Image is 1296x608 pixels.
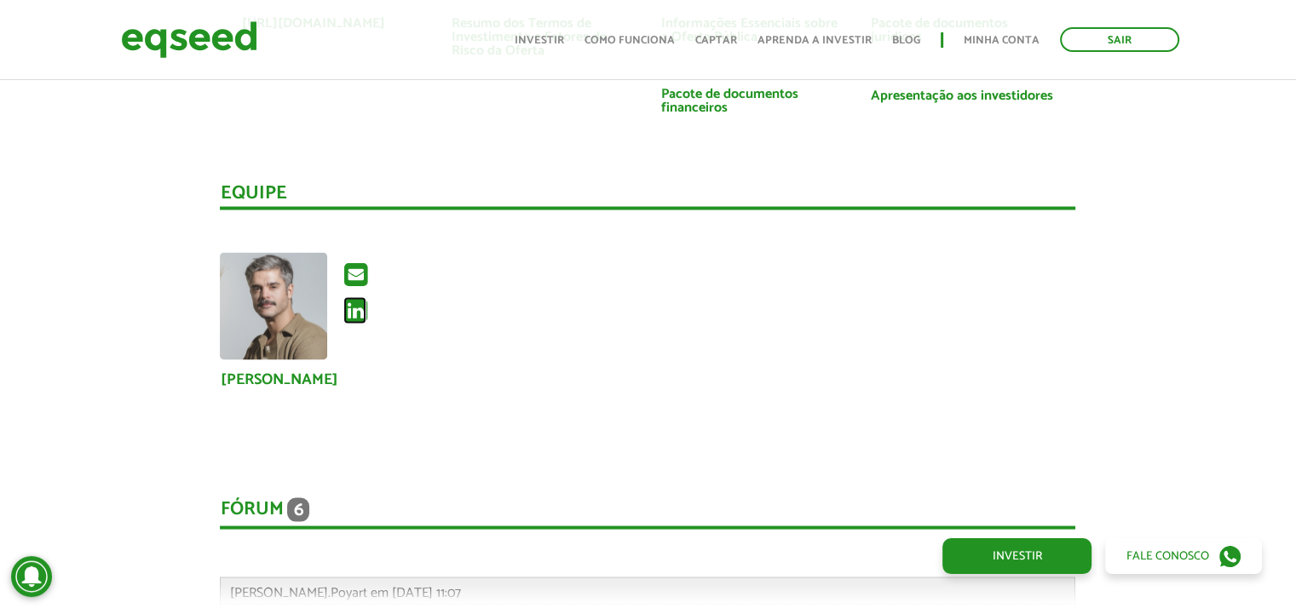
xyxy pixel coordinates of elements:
[220,183,1075,209] div: Equipe
[287,497,309,521] span: 6
[660,87,844,114] a: Pacote de documentos financeiros
[220,252,327,359] a: Ver perfil do usuário.
[964,35,1040,46] a: Minha conta
[695,35,737,46] a: Captar
[220,371,337,387] a: [PERSON_NAME]
[515,35,564,46] a: Investir
[870,89,1052,102] a: Apresentação aos investidores
[892,35,920,46] a: Blog
[1060,27,1179,52] a: Sair
[220,252,327,359] img: Foto de Gentil Nascimento
[585,35,675,46] a: Como funciona
[220,497,1075,529] div: Fórum
[757,35,872,46] a: Aprenda a investir
[1105,538,1262,574] a: Fale conosco
[942,538,1092,574] a: Investir
[229,581,460,604] span: [PERSON_NAME].Poyart em [DATE] 11:07
[121,17,257,62] img: EqSeed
